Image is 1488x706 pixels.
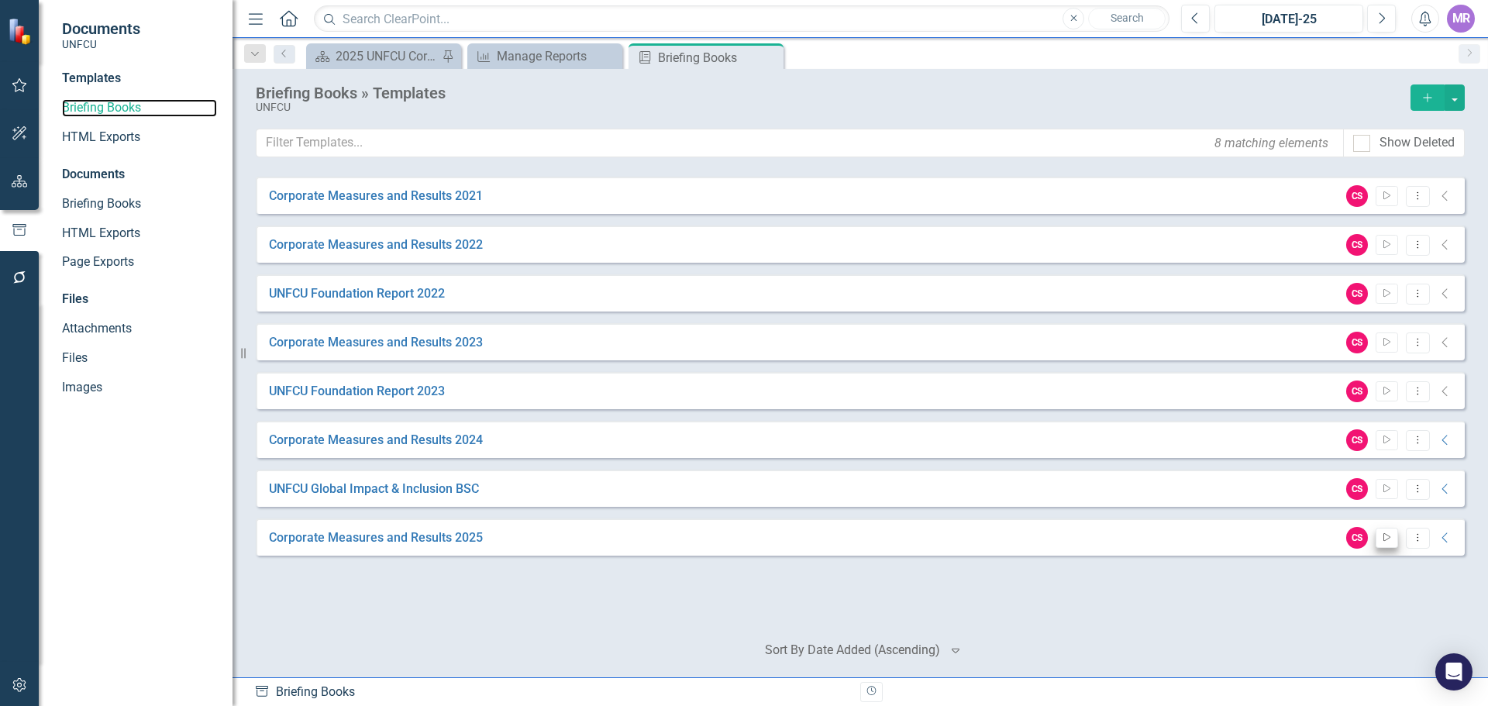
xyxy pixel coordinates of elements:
[1447,5,1475,33] button: MR
[62,350,217,367] a: Files
[471,46,618,66] a: Manage Reports
[62,38,140,50] small: UNFCU
[62,19,140,38] span: Documents
[62,129,217,146] a: HTML Exports
[269,334,483,352] a: Corporate Measures and Results 2023
[1346,185,1368,207] div: CS
[62,253,217,271] a: Page Exports
[62,70,217,88] div: Templates
[1346,429,1368,451] div: CS
[1346,478,1368,500] div: CS
[62,379,217,397] a: Images
[1220,10,1358,29] div: [DATE]-25
[1111,12,1144,24] span: Search
[256,84,1403,102] div: Briefing Books » Templates
[8,17,35,44] img: ClearPoint Strategy
[62,99,217,117] a: Briefing Books
[269,383,445,401] a: UNFCU Foundation Report 2023
[1346,332,1368,353] div: CS
[1379,134,1455,152] div: Show Deleted
[1214,5,1363,33] button: [DATE]-25
[269,285,445,303] a: UNFCU Foundation Report 2022
[1435,653,1472,691] div: Open Intercom Messenger
[1346,527,1368,549] div: CS
[62,195,217,213] a: Briefing Books
[62,166,217,184] div: Documents
[62,320,217,338] a: Attachments
[497,46,618,66] div: Manage Reports
[1346,381,1368,402] div: CS
[269,188,483,205] a: Corporate Measures and Results 2021
[336,46,438,66] div: 2025 UNFCU Corporate Balanced Scorecard
[1346,283,1368,305] div: CS
[269,432,483,449] a: Corporate Measures and Results 2024
[1211,130,1332,156] div: 8 matching elements
[269,236,483,254] a: Corporate Measures and Results 2022
[310,46,438,66] a: 2025 UNFCU Corporate Balanced Scorecard
[256,102,1403,113] div: UNFCU
[62,225,217,243] a: HTML Exports
[314,5,1169,33] input: Search ClearPoint...
[1088,8,1166,29] button: Search
[269,480,479,498] a: UNFCU Global Impact & Inclusion BSC
[62,291,217,308] div: Files
[1346,234,1368,256] div: CS
[269,529,483,547] a: Corporate Measures and Results 2025
[256,129,1344,157] input: Filter Templates...
[658,48,780,67] div: Briefing Books
[254,684,849,701] div: Briefing Books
